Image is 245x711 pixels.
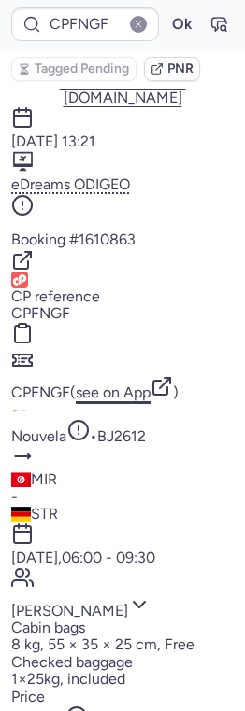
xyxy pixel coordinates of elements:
[11,57,137,81] button: Tagged Pending
[144,57,200,81] button: PNR
[11,175,130,193] span: eDreams ODIGEO
[11,384,70,401] button: CPFNGF
[11,670,125,688] span: 1×25kg, included
[11,7,159,41] input: PNR Reference
[11,375,234,401] div: ( )
[11,654,234,671] div: Checked baggage
[11,620,234,636] div: Cabin bags
[11,471,234,523] div: -
[31,470,57,488] span: MIR
[11,689,234,705] div: Price
[11,133,234,150] div: [DATE] 13:21
[11,419,234,445] div: •
[35,62,129,77] span: Tagged Pending
[166,9,196,39] button: Ok
[11,636,234,653] p: 8 kg, 55 × 35 × 25 cm, Free
[11,72,234,106] button: [EMAIL_ADDRESS][DOMAIN_NAME]
[97,428,146,445] button: BJ2612
[11,402,28,419] figure: BJ airline logo
[11,230,136,248] span: Booking #
[11,593,151,620] button: [PERSON_NAME]
[31,505,58,523] span: STR
[79,231,136,248] button: 1610863
[11,550,234,566] div: [DATE],
[11,428,75,445] a: Nouvelair
[11,305,70,322] button: CPFNGF
[11,287,100,305] span: CP reference
[62,549,155,566] time: 06:00 - 09:30
[11,272,28,288] figure: 1L airline logo
[167,62,194,77] span: PNR
[76,384,151,401] button: see on App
